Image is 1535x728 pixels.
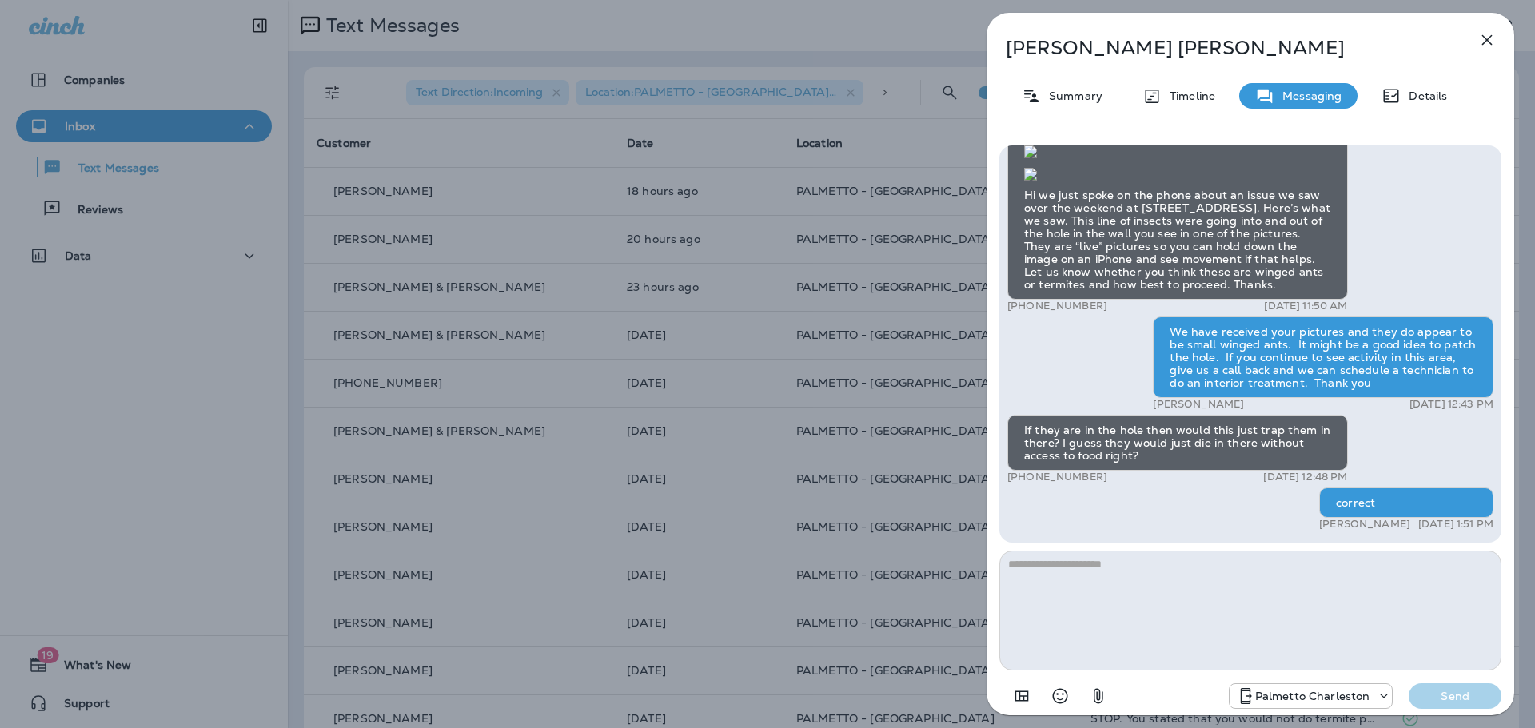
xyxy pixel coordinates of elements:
[1007,471,1107,483] p: [PHONE_NUMBER]
[1024,145,1037,158] img: twilio-download
[1162,90,1215,102] p: Timeline
[1006,37,1442,59] p: [PERSON_NAME] [PERSON_NAME]
[1007,415,1348,471] div: If they are in the hole then would this just trap them in there? I guess they would just die in t...
[1007,300,1107,312] p: [PHONE_NUMBER]
[1409,398,1493,411] p: [DATE] 12:43 PM
[1007,136,1348,300] div: Hi we just spoke on the phone about an issue we saw over the weekend at [STREET_ADDRESS]. Here’s ...
[1264,300,1347,312] p: [DATE] 11:50 AM
[1153,316,1493,398] div: We have received your pictures and they do appear to be small winged ants. It might be a good ide...
[1006,680,1038,712] button: Add in a premade template
[1153,398,1244,411] p: [PERSON_NAME]
[1024,168,1037,181] img: twilio-download
[1255,690,1370,702] p: Palmetto Charleston
[1263,471,1347,483] p: [DATE] 12:48 PM
[1418,518,1493,531] p: [DATE] 1:51 PM
[1041,90,1102,102] p: Summary
[1401,90,1447,102] p: Details
[1319,487,1493,518] div: correct
[1044,680,1076,712] button: Select an emoji
[1319,518,1410,531] p: [PERSON_NAME]
[1230,686,1393,706] div: +1 (843) 277-8322
[1274,90,1342,102] p: Messaging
